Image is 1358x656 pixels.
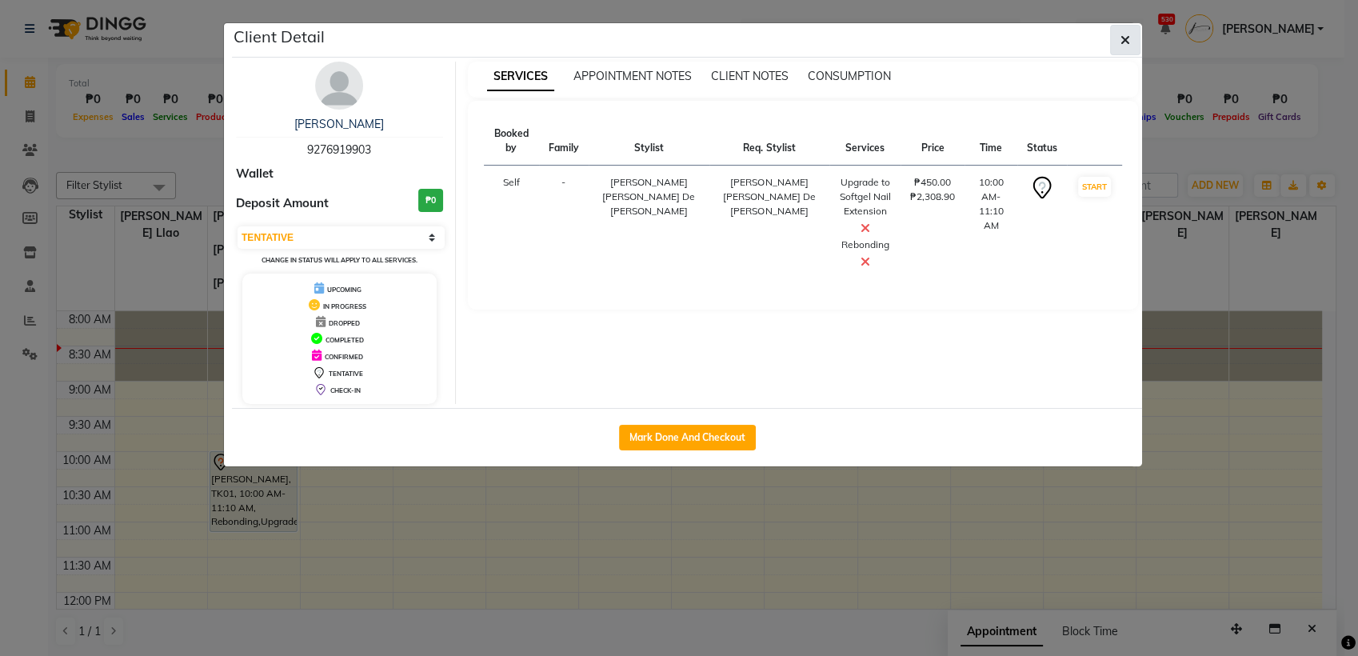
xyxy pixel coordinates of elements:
[602,176,695,217] span: [PERSON_NAME] [PERSON_NAME] De [PERSON_NAME]
[901,117,965,166] th: Price
[307,142,371,157] span: 9276919903
[589,117,709,166] th: Stylist
[236,165,274,183] span: Wallet
[262,256,417,264] small: Change in status will apply to all services.
[910,175,955,190] div: ₱450.00
[1017,117,1067,166] th: Status
[329,370,363,378] span: TENTATIVE
[484,117,539,166] th: Booked by
[709,117,830,166] th: Req. Stylist
[323,302,366,310] span: IN PROGRESS
[965,117,1017,166] th: Time
[234,25,325,49] h5: Client Detail
[965,166,1017,282] td: 10:00 AM-11:10 AM
[711,69,789,83] span: CLIENT NOTES
[330,386,361,394] span: CHECK-IN
[723,176,816,217] span: [PERSON_NAME] [PERSON_NAME] De [PERSON_NAME]
[315,62,363,110] img: avatar
[327,286,361,294] span: UPCOMING
[484,166,539,282] td: Self
[326,336,364,344] span: COMPLETED
[839,175,891,238] div: Upgrade to Softgel Nail Extension
[418,189,443,212] h3: ₱0
[236,194,329,213] span: Deposit Amount
[325,353,363,361] span: CONFIRMED
[539,166,589,282] td: -
[619,425,756,450] button: Mark Done And Checkout
[487,62,554,91] span: SERVICES
[839,238,891,271] div: Rebonding
[1078,177,1111,197] button: START
[808,69,891,83] span: CONSUMPTION
[910,190,955,204] div: ₱2,308.90
[573,69,692,83] span: APPOINTMENT NOTES
[294,117,384,131] a: [PERSON_NAME]
[829,117,901,166] th: Services
[539,117,589,166] th: Family
[329,319,360,327] span: DROPPED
